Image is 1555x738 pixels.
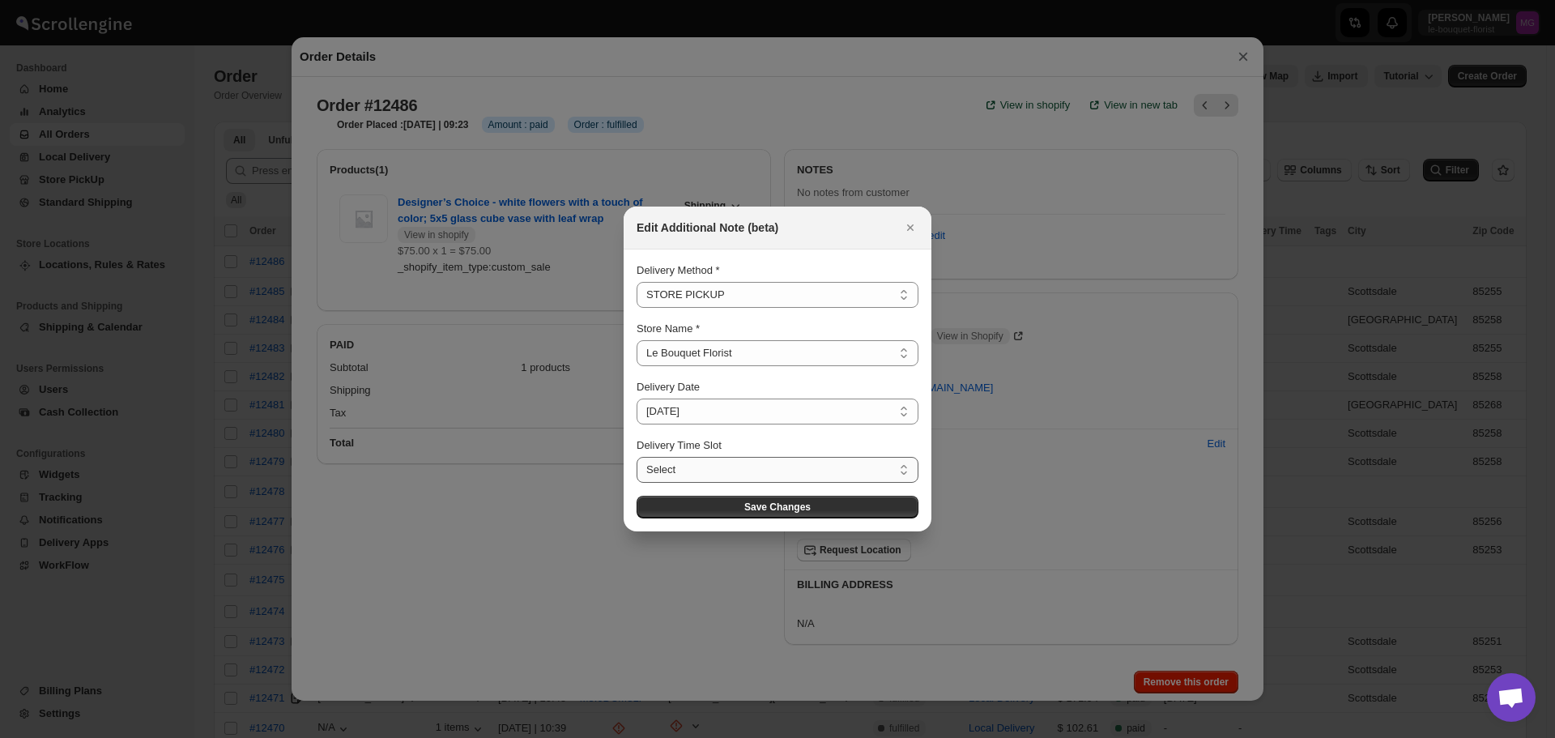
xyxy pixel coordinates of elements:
[744,501,811,514] span: Save Changes
[637,439,722,451] span: Delivery Time Slot
[637,322,700,335] span: Store Name *
[899,216,922,239] button: Close
[637,220,778,236] h2: Edit Additional Note (beta)
[637,496,918,518] button: Save Changes
[637,381,700,393] span: Delivery Date
[637,264,720,276] span: Delivery Method *
[1487,673,1536,722] a: Open chat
